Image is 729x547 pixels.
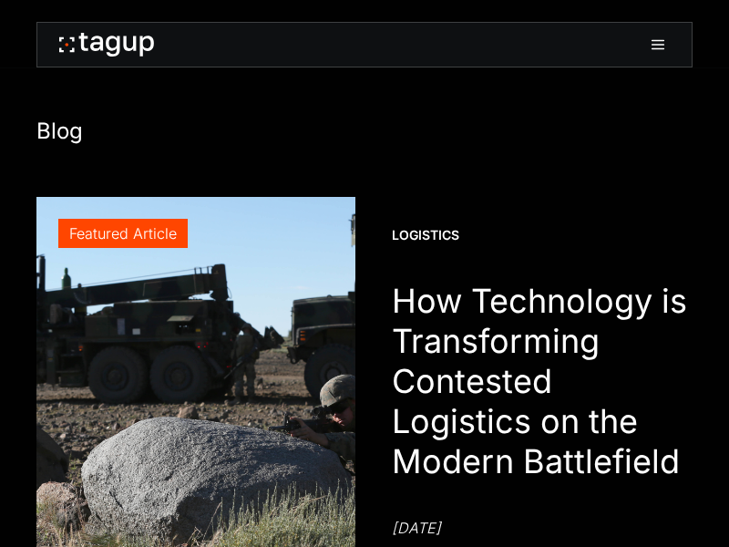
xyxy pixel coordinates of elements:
h1: Blog [36,117,693,146]
div: Logistics [392,226,459,244]
h1: How Technology is Transforming Contested Logistics on the Modern Battlefield [392,281,693,481]
div: Featured Article [69,222,177,244]
div: [DATE] [392,518,441,538]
